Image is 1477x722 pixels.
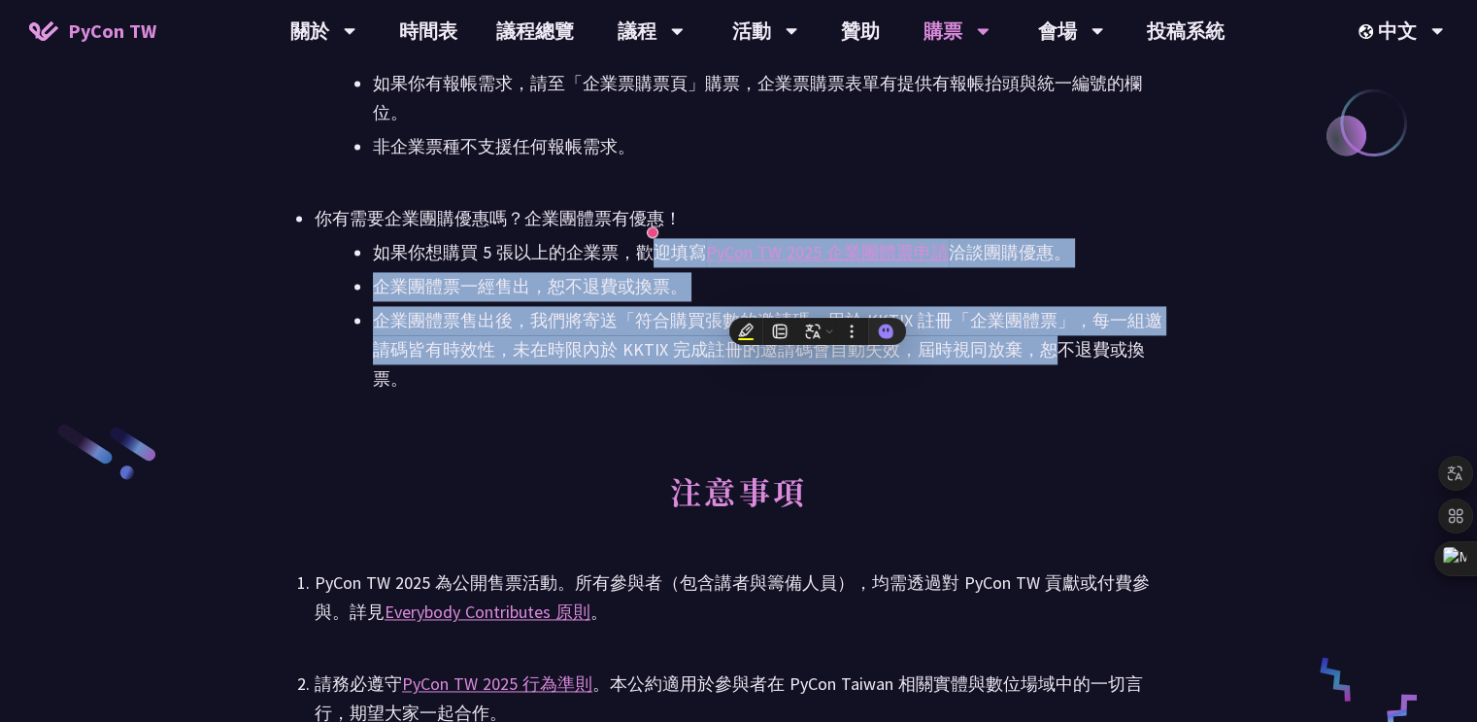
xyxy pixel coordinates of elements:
[10,7,176,55] a: PyCon TW
[373,272,1162,301] li: 企業團體票一經售出，恕不退費或換票。
[29,21,58,41] img: Home icon of PyCon TW 2025
[373,306,1162,394] li: 企業團體票售出後，我們將寄送「符合購買張數的邀請碼」用於 KKTIX 註冊「企業團體票」，每一組邀請碼皆有時效性，未在時限內於 KKTIX 完成註冊的邀請碼會自動失效，屆時視同放棄，恕不退費或換票。
[373,132,1162,161] li: 非企業票種不支援任何報帳需求。
[1359,24,1378,39] img: Locale Icon
[373,238,1162,267] li: 如果你想購買 5 張以上的企業票，歡迎填寫 洽談團購優惠。
[315,452,1162,559] h2: 注意事項
[706,241,949,263] a: PyCon TW 2025 企業團體票申請
[315,568,1162,627] div: PyCon TW 2025 為公開售票活動。所有參與者（包含講者與籌備人員），均需透過對 PyCon TW 貢獻或付費參與。詳見 。
[402,672,592,695] a: PyCon TW 2025 行為準則
[315,204,1162,233] div: 你有需要企業團購優惠嗎？企業團體票有優惠！
[385,601,590,623] a: Everybody Contributes 原則
[68,17,156,46] span: PyCon TW
[373,69,1162,127] li: 如果你有報帳需求，請至「企業票購票頁」購票，企業票購票表單有提供有報帳抬頭與統一編號的欄位。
